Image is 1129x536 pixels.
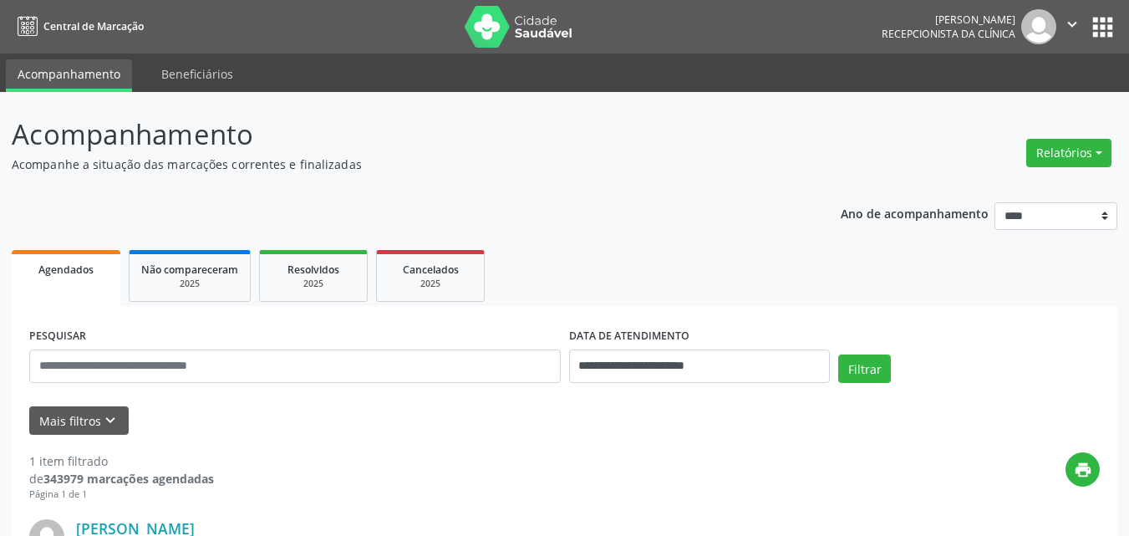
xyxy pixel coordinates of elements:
i:  [1063,15,1081,33]
div: Página 1 de 1 [29,488,214,502]
i: keyboard_arrow_down [101,411,120,430]
a: Acompanhamento [6,59,132,92]
span: Recepcionista da clínica [882,27,1015,41]
strong: 343979 marcações agendadas [43,471,214,487]
img: img [1021,9,1056,44]
button: apps [1088,13,1117,42]
a: Central de Marcação [12,13,144,40]
div: 2025 [141,278,238,290]
button: Mais filtroskeyboard_arrow_down [29,406,129,436]
div: de [29,470,214,488]
span: Cancelados [403,263,459,277]
span: Central de Marcação [43,19,144,33]
button: Filtrar [838,355,891,383]
button:  [1056,9,1088,44]
div: 1 item filtrado [29,452,214,470]
div: 2025 [389,278,472,290]
div: [PERSON_NAME] [882,13,1015,27]
div: 2025 [272,278,355,290]
label: PESQUISAR [29,324,86,350]
span: Não compareceram [141,263,238,277]
span: Resolvidos [287,263,339,277]
button: print [1065,452,1100,487]
a: Beneficiários [150,59,245,89]
p: Ano de acompanhamento [841,202,989,223]
p: Acompanhe a situação das marcações correntes e finalizadas [12,156,786,173]
p: Acompanhamento [12,114,786,156]
button: Relatórios [1026,139,1111,167]
span: Agendados [38,263,94,277]
i: print [1074,461,1092,479]
label: DATA DE ATENDIMENTO [569,324,689,350]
